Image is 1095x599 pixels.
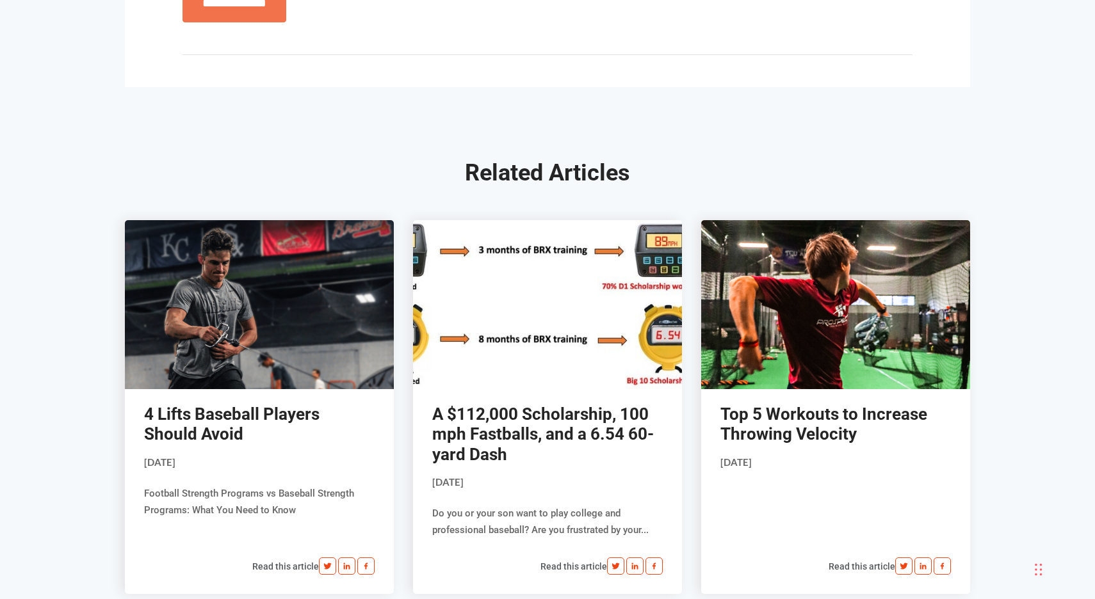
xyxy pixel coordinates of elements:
[895,557,912,575] img: Twitter.svg
[432,404,654,463] a: A $112,000 Scholarship, 100 mph Fastballs, and a 6.54 60-yard Dash
[720,404,927,443] a: Top 5 Workouts to Increase Throwing Velocity
[432,474,663,491] p: [DATE]
[1035,550,1042,589] div: Drag
[645,557,663,575] img: fb.svg
[540,561,607,571] a: Read this article
[338,557,355,575] img: Linkedin.svg
[319,557,336,575] img: Twitter.svg
[413,389,682,594] div: Do you or your son want to play college and professional baseball? Are you frustrated by your...
[626,557,644,575] img: Linkedin.svg
[125,389,394,594] div: Football Strength Programs vs Baseball Strength Programs: What You Need to Know
[144,404,320,443] a: 4 Lifts Baseball Players Should Avoid
[125,157,970,188] h2: Related Articles
[252,561,319,571] a: Read this article
[607,557,624,575] img: Twitter.svg
[357,557,375,575] img: fb.svg
[829,561,895,571] a: Read this article
[906,461,1095,599] iframe: Chat Widget
[144,454,375,471] p: [DATE]
[720,454,951,471] p: [DATE]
